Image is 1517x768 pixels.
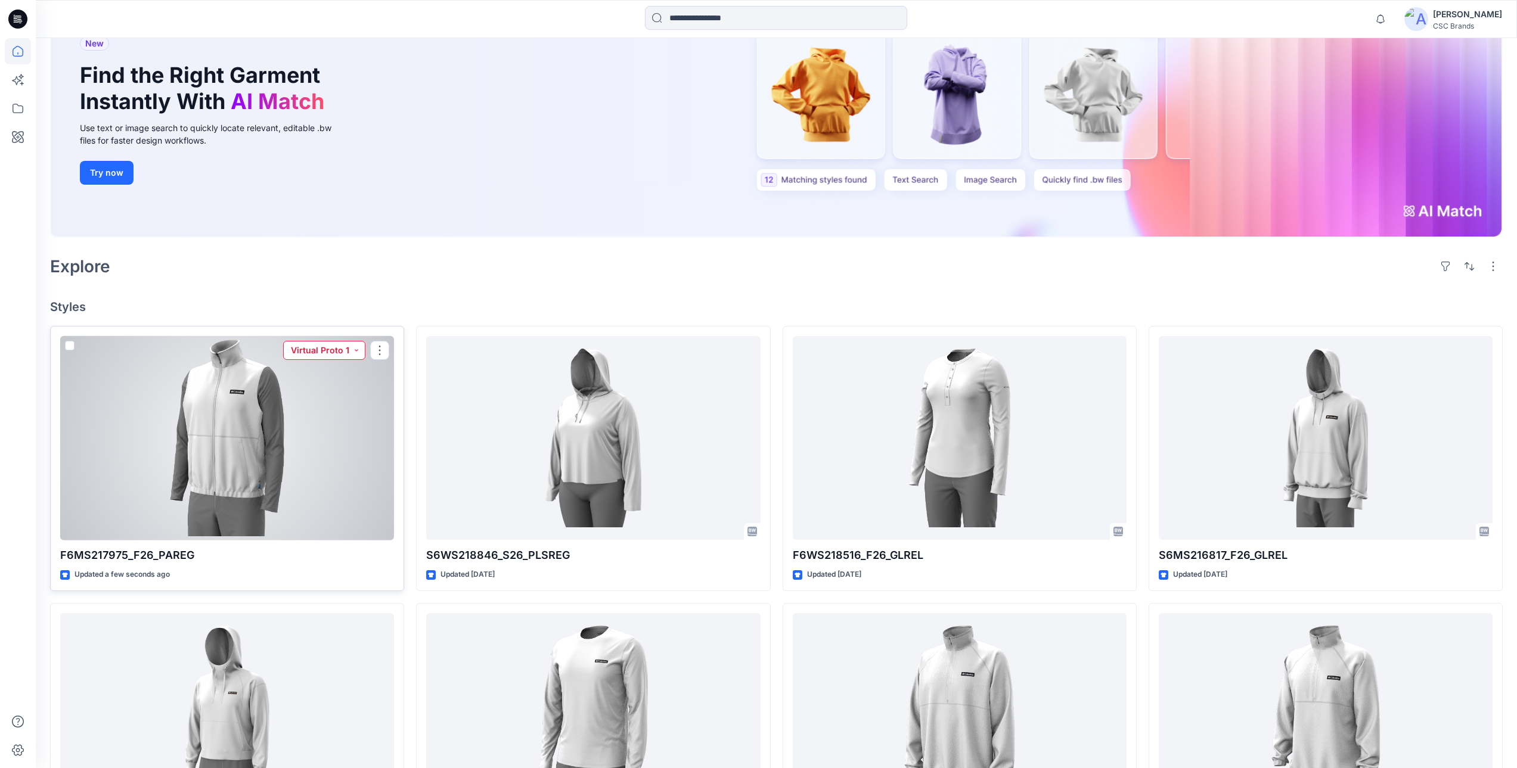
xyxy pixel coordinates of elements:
a: F6MS217975_F26_PAREG [60,336,394,540]
img: avatar [1404,7,1428,31]
p: F6WS218516_F26_GLREL [793,547,1127,564]
div: CSC Brands [1433,21,1502,30]
h2: Explore [50,257,110,276]
button: Try now [80,161,134,185]
a: S6MS216817_F26_GLREL [1159,336,1493,540]
h1: Find the Right Garment Instantly With [80,63,330,114]
span: New [85,36,104,51]
p: S6MS216817_F26_GLREL [1159,547,1493,564]
p: Updated [DATE] [1173,568,1227,581]
div: Use text or image search to quickly locate relevant, editable .bw files for faster design workflows. [80,122,348,147]
p: Updated [DATE] [440,568,495,581]
p: S6WS218846_S26_PLSREG [426,547,760,564]
span: AI Match [231,88,324,114]
p: Updated [DATE] [807,568,861,581]
a: F6WS218516_F26_GLREL [793,336,1127,540]
p: F6MS217975_F26_PAREG [60,547,394,564]
div: [PERSON_NAME] [1433,7,1502,21]
a: S6WS218846_S26_PLSREG [426,336,760,540]
h4: Styles [50,300,1503,314]
p: Updated a few seconds ago [75,568,170,581]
